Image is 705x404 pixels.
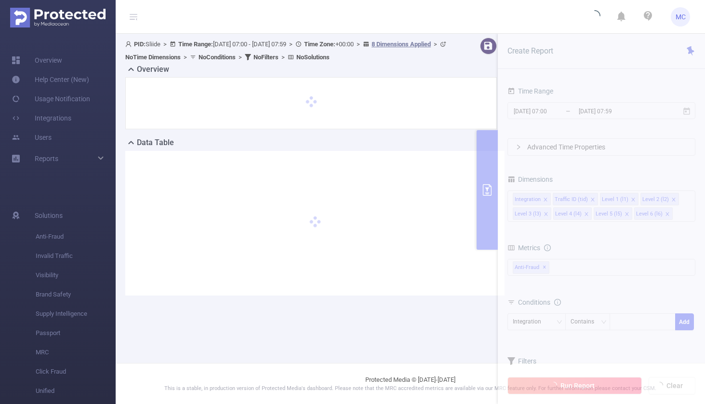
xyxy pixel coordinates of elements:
[199,54,236,61] b: No Conditions
[36,246,116,266] span: Invalid Traffic
[137,137,174,148] h2: Data Table
[10,8,106,27] img: Protected Media
[36,285,116,304] span: Brand Safety
[181,54,190,61] span: >
[12,89,90,108] a: Usage Notification
[36,227,116,246] span: Anti-Fraud
[286,40,295,48] span: >
[236,54,245,61] span: >
[178,40,213,48] b: Time Range:
[125,41,134,47] i: icon: user
[160,40,170,48] span: >
[589,10,600,24] i: icon: loading
[304,40,335,48] b: Time Zone:
[279,54,288,61] span: >
[12,70,89,89] a: Help Center (New)
[36,304,116,323] span: Supply Intelligence
[36,343,116,362] span: MRC
[137,64,169,75] h2: Overview
[35,155,58,162] span: Reports
[36,362,116,381] span: Click Fraud
[140,385,681,393] p: This is a stable, in production version of Protected Media's dashboard. Please note that the MRC ...
[12,108,71,128] a: Integrations
[36,323,116,343] span: Passport
[12,128,52,147] a: Users
[134,40,146,48] b: PID:
[125,54,181,61] b: No Time Dimensions
[296,54,330,61] b: No Solutions
[431,40,440,48] span: >
[12,51,62,70] a: Overview
[354,40,363,48] span: >
[36,266,116,285] span: Visibility
[116,363,705,404] footer: Protected Media © [DATE]-[DATE]
[676,7,686,27] span: MC
[35,149,58,168] a: Reports
[35,206,63,225] span: Solutions
[372,40,431,48] u: 8 Dimensions Applied
[253,54,279,61] b: No Filters
[125,40,449,61] span: Sliide [DATE] 07:00 - [DATE] 07:59 +00:00
[36,381,116,401] span: Unified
